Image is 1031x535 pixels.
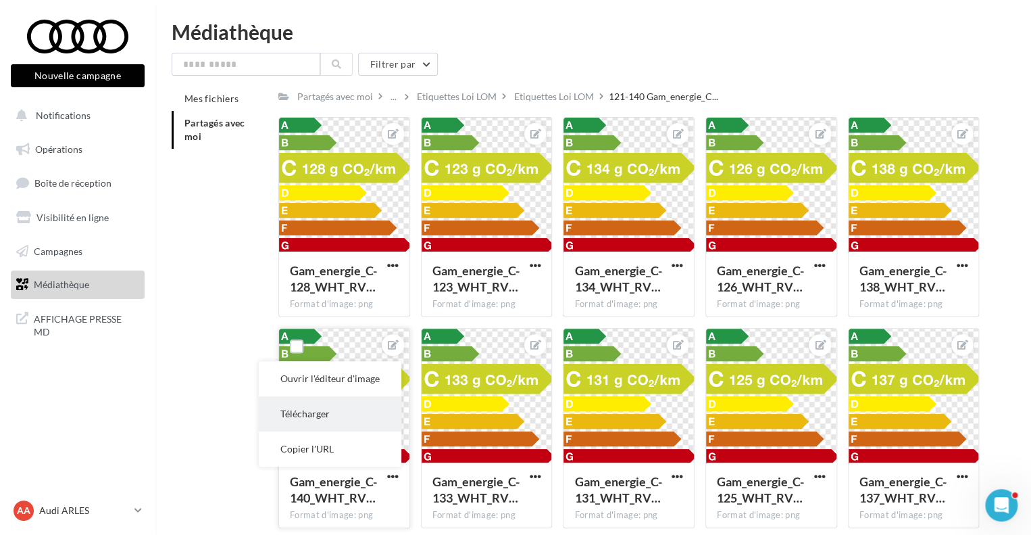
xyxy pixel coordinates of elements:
[8,271,147,299] a: Médiathèque
[184,93,238,104] span: Mes fichiers
[290,298,399,310] div: Format d'image: png
[36,110,91,121] span: Notifications
[259,361,401,396] button: Ouvrir l'éditeur d'image
[290,509,399,521] div: Format d'image: png
[417,90,497,103] div: Etiquettes Loi LOM
[11,498,145,524] a: AA Audi ARLES
[432,263,520,294] span: Gam_energie_C-123_WHT_RVB_PNG_1080PX
[259,432,401,467] button: Copier l'URL
[432,509,541,521] div: Format d'image: png
[717,298,826,310] div: Format d'image: png
[574,298,683,310] div: Format d'image: png
[432,298,541,310] div: Format d'image: png
[184,117,245,142] span: Partagés avec moi
[859,298,968,310] div: Format d'image: png
[717,509,826,521] div: Format d'image: png
[574,263,661,294] span: Gam_energie_C-134_WHT_RVB_PNG_1080PX
[358,53,438,76] button: Filtrer par
[574,474,661,505] span: Gam_energie_C-131_WHT_RVB_PNG_1080PX
[290,263,377,294] span: Gam_energie_C-128_WHT_RVB_PNG_1080PX
[859,474,947,505] span: Gam_energie_C-137_WHT_RVB_PNG_1080PX
[432,474,520,505] span: Gam_energie_C-133_WHT_RVB_PNG_1080PX
[17,504,30,517] span: AA
[717,474,804,505] span: Gam_energie_C-125_WHT_RVB_PNG_1080PX
[8,135,147,164] a: Opérations
[514,90,594,103] div: Etiquettes Loi LOM
[859,263,947,294] span: Gam_energie_C-138_WHT_RVB_PNG_1080PX
[859,509,968,521] div: Format d'image: png
[574,509,683,521] div: Format d'image: png
[11,64,145,87] button: Nouvelle campagne
[8,237,147,266] a: Campagnes
[609,90,718,103] span: 121-140 Gam_energie_C...
[8,204,147,232] a: Visibilité en ligne
[8,304,147,344] a: AFFICHAGE PRESSE MD
[388,87,399,106] div: ...
[259,396,401,432] button: Télécharger
[34,245,82,256] span: Campagnes
[717,263,804,294] span: Gam_energie_C-126_WHT_RVB_PNG_1080PX
[34,310,139,339] span: AFFICHAGE PRESSE MD
[8,168,147,197] a: Boîte de réception
[34,279,89,290] span: Médiathèque
[34,177,111,189] span: Boîte de réception
[290,474,377,505] span: Gam_energie_C-140_WHT_RVB_PNG_1080PX
[172,22,1015,42] div: Médiathèque
[39,504,129,517] p: Audi ARLES
[35,143,82,155] span: Opérations
[297,90,373,103] div: Partagés avec moi
[36,212,109,223] span: Visibilité en ligne
[985,489,1017,521] iframe: Intercom live chat
[8,101,142,130] button: Notifications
